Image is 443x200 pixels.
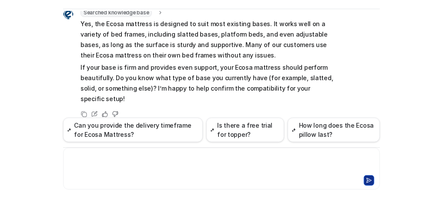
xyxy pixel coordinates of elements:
[63,118,203,142] button: Can you provide the delivery timeframe for Ecosa Mattress?
[288,118,380,142] button: How long does the Ecosa pillow last?
[63,9,74,20] img: Widget
[81,19,335,61] p: Yes, the Ecosa mattress is designed to suit most existing bases. It works well on a variety of be...
[206,118,284,142] button: Is there a free trial for topper?
[81,62,335,104] p: If your base is firm and provides even support, your Ecosa mattress should perform beautifully. D...
[81,8,152,17] span: Searched knowledge base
